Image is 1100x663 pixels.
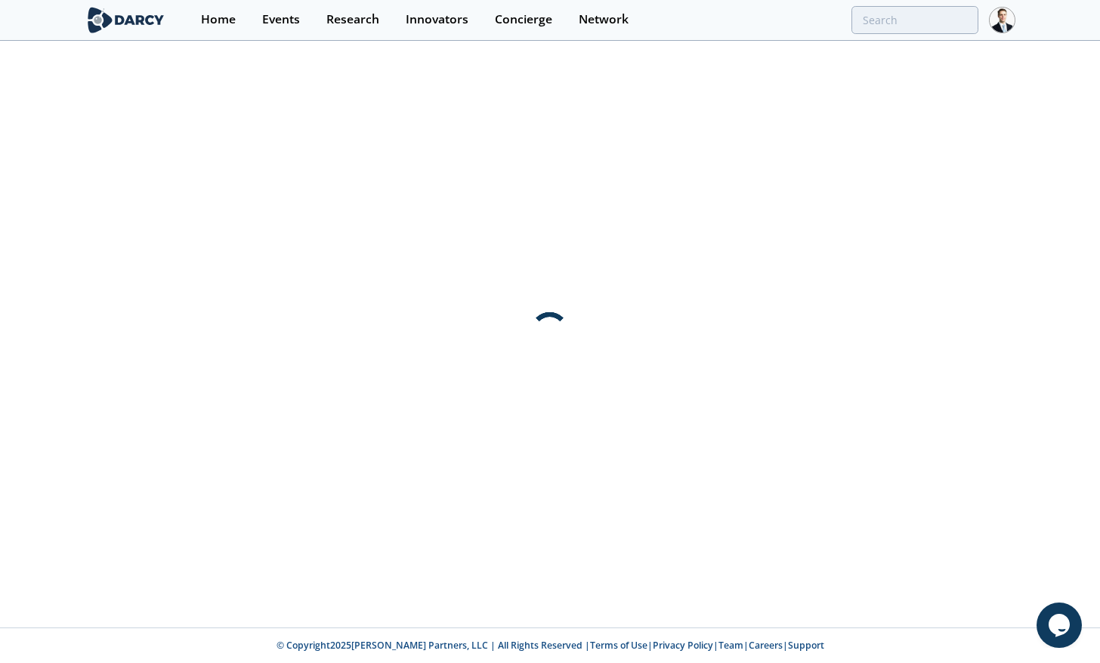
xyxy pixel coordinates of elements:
img: Profile [989,7,1015,33]
img: logo-wide.svg [85,7,167,33]
div: Home [201,14,236,26]
a: Support [788,639,824,652]
a: Privacy Policy [653,639,713,652]
a: Team [718,639,743,652]
div: Research [326,14,379,26]
p: © Copyright 2025 [PERSON_NAME] Partners, LLC | All Rights Reserved | | | | | [27,639,1073,652]
div: Network [579,14,629,26]
div: Innovators [406,14,468,26]
div: Events [262,14,300,26]
iframe: chat widget [1037,603,1085,648]
div: Concierge [495,14,552,26]
a: Terms of Use [590,639,647,652]
a: Careers [749,639,783,652]
input: Advanced Search [851,6,978,34]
